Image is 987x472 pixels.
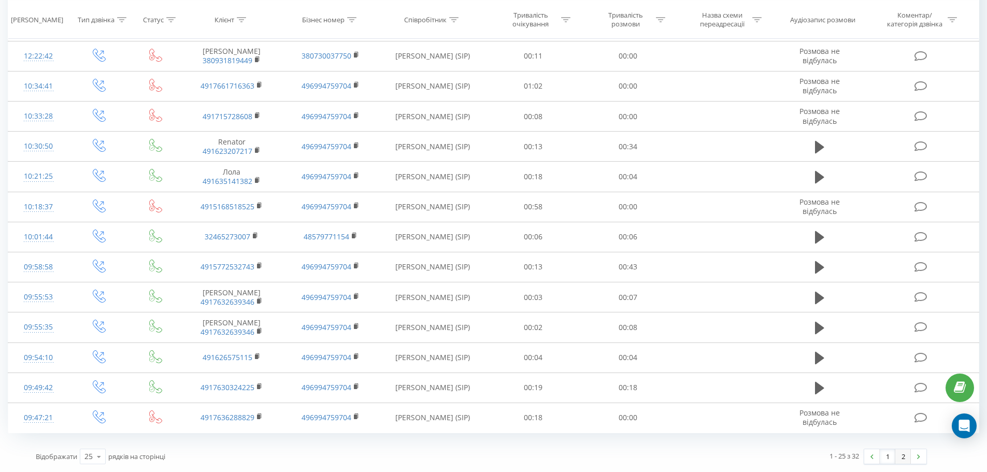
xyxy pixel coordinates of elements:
[203,55,252,65] a: 380931819449
[581,162,676,192] td: 00:04
[203,176,252,186] a: 491635141382
[380,71,486,101] td: [PERSON_NAME] (SIP)
[78,15,115,24] div: Тип дзвінка
[19,136,59,156] div: 10:30:50
[36,452,77,461] span: Відображати
[799,76,840,95] span: Розмова не відбулась
[380,282,486,312] td: [PERSON_NAME] (SIP)
[302,111,351,121] a: 496994759704
[952,413,977,438] div: Open Intercom Messenger
[201,202,254,211] a: 4915168518525
[201,412,254,422] a: 4917636288829
[581,312,676,342] td: 00:08
[581,282,676,312] td: 00:07
[302,171,351,181] a: 496994759704
[182,41,281,71] td: [PERSON_NAME]
[486,222,581,252] td: 00:06
[19,227,59,247] div: 10:01:44
[380,312,486,342] td: [PERSON_NAME] (SIP)
[203,146,252,156] a: 491623207217
[380,192,486,222] td: [PERSON_NAME] (SIP)
[205,232,250,241] a: 32465273007
[302,141,351,151] a: 496994759704
[302,292,351,302] a: 496994759704
[304,232,349,241] a: 48579771154
[302,412,351,422] a: 496994759704
[581,41,676,71] td: 00:00
[799,46,840,65] span: Розмова не відбулась
[182,312,281,342] td: [PERSON_NAME]
[19,287,59,307] div: 09:55:53
[380,252,486,282] td: [PERSON_NAME] (SIP)
[19,166,59,187] div: 10:21:25
[302,352,351,362] a: 496994759704
[380,102,486,132] td: [PERSON_NAME] (SIP)
[581,252,676,282] td: 00:43
[581,102,676,132] td: 00:00
[829,451,859,461] div: 1 - 25 з 32
[486,342,581,373] td: 00:04
[404,15,447,24] div: Співробітник
[581,403,676,433] td: 00:00
[486,252,581,282] td: 00:13
[380,403,486,433] td: [PERSON_NAME] (SIP)
[694,11,750,28] div: Назва схеми переадресації
[201,262,254,271] a: 4915772532743
[598,11,653,28] div: Тривалість розмови
[799,197,840,216] span: Розмова не відбулась
[201,327,254,337] a: 4917632639346
[799,106,840,125] span: Розмова не відбулась
[182,162,281,192] td: Лола
[486,102,581,132] td: 00:08
[19,46,59,66] div: 12:22:42
[380,373,486,403] td: [PERSON_NAME] (SIP)
[581,373,676,403] td: 00:18
[302,202,351,211] a: 496994759704
[201,81,254,91] a: 4917661716363
[203,111,252,121] a: 491715728608
[214,15,234,24] div: Клієнт
[19,317,59,337] div: 09:55:35
[486,192,581,222] td: 00:58
[581,222,676,252] td: 00:06
[19,408,59,428] div: 09:47:21
[581,342,676,373] td: 00:04
[11,15,63,24] div: [PERSON_NAME]
[503,11,559,28] div: Тривалість очікування
[380,132,486,162] td: [PERSON_NAME] (SIP)
[19,197,59,217] div: 10:18:37
[486,282,581,312] td: 00:03
[182,282,281,312] td: [PERSON_NAME]
[581,132,676,162] td: 00:34
[19,378,59,398] div: 09:49:42
[880,449,895,464] a: 1
[380,41,486,71] td: [PERSON_NAME] (SIP)
[302,15,345,24] div: Бізнес номер
[380,222,486,252] td: [PERSON_NAME] (SIP)
[380,162,486,192] td: [PERSON_NAME] (SIP)
[486,312,581,342] td: 00:02
[201,297,254,307] a: 4917632639346
[108,452,165,461] span: рядків на сторінці
[380,342,486,373] td: [PERSON_NAME] (SIP)
[143,15,164,24] div: Статус
[182,132,281,162] td: Renator
[895,449,911,464] a: 2
[486,132,581,162] td: 00:13
[581,71,676,101] td: 00:00
[302,81,351,91] a: 496994759704
[84,451,93,462] div: 25
[19,106,59,126] div: 10:33:28
[486,373,581,403] td: 00:19
[302,382,351,392] a: 496994759704
[19,348,59,368] div: 09:54:10
[19,76,59,96] div: 10:34:41
[486,403,581,433] td: 00:18
[302,262,351,271] a: 496994759704
[486,162,581,192] td: 00:18
[203,352,252,362] a: 491626575115
[201,382,254,392] a: 4917630324225
[790,15,855,24] div: Аудіозапис розмови
[302,51,351,61] a: 380730037750
[486,71,581,101] td: 01:02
